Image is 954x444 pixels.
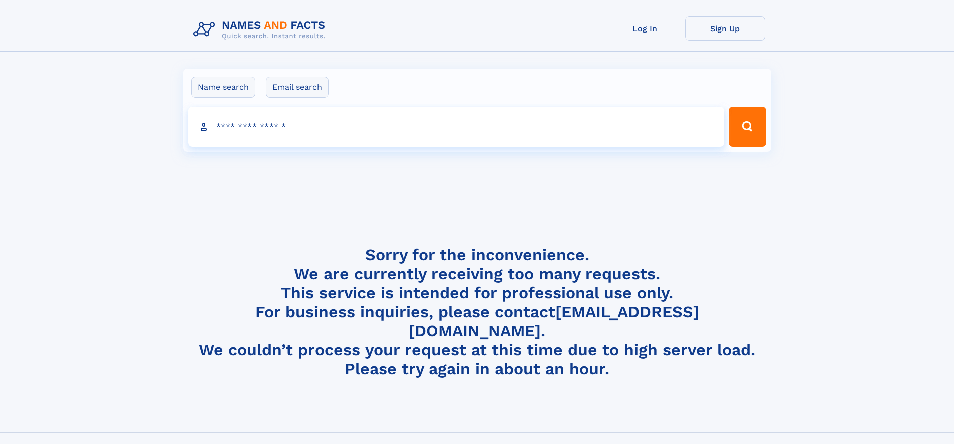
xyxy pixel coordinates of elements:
[409,302,699,340] a: [EMAIL_ADDRESS][DOMAIN_NAME]
[266,77,329,98] label: Email search
[189,16,334,43] img: Logo Names and Facts
[605,16,685,41] a: Log In
[685,16,765,41] a: Sign Up
[188,107,725,147] input: search input
[191,77,255,98] label: Name search
[729,107,766,147] button: Search Button
[189,245,765,379] h4: Sorry for the inconvenience. We are currently receiving too many requests. This service is intend...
